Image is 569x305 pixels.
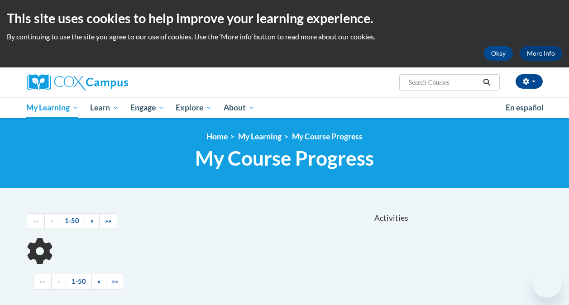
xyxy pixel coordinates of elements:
iframe: Button to launch messaging window [533,269,562,298]
span: Activities [374,213,408,223]
div: Main menu [20,97,550,118]
a: About [218,97,260,118]
span: «« [33,217,39,224]
span: » [97,277,100,285]
span: Engage [130,102,164,113]
a: End [99,213,117,229]
span: My Course Progress [195,146,374,170]
span: « [50,217,53,224]
a: 1-50 [59,213,85,229]
span: Learn [90,102,119,113]
button: Search [480,77,493,88]
input: Search Courses [407,77,480,88]
a: Learn [84,97,124,118]
a: Explore [170,97,218,118]
span: » [91,217,94,224]
p: By continuing to use the site you agree to our use of cookies. Use the ‘More info’ button to read... [7,32,562,42]
a: Cox Campus [27,74,190,91]
span: My Learning [26,102,78,113]
a: Previous [51,274,66,290]
a: End [106,274,124,290]
a: Begining [33,274,52,290]
a: Begining [27,213,45,229]
img: Cox Campus [27,74,128,91]
a: Home [206,132,228,141]
a: 1-50 [66,274,92,290]
span: « [57,277,60,285]
span: »» [112,277,118,285]
h2: This site uses cookies to help improve your learning experience. [7,9,562,27]
span: »» [105,217,111,224]
a: My Learning [21,97,85,118]
a: En español [500,98,550,117]
span: En español [506,103,544,112]
a: My Course Progress [292,132,363,141]
a: Engage [124,97,170,118]
span: About [224,102,254,113]
button: Account Settings [516,74,543,89]
a: More Info [520,46,562,61]
a: Next [85,213,100,229]
a: Previous [44,213,59,229]
span: Explore [176,102,212,113]
a: Next [91,274,106,290]
a: My Learning [238,132,282,141]
span: «« [39,277,46,285]
button: Okay [484,46,513,61]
